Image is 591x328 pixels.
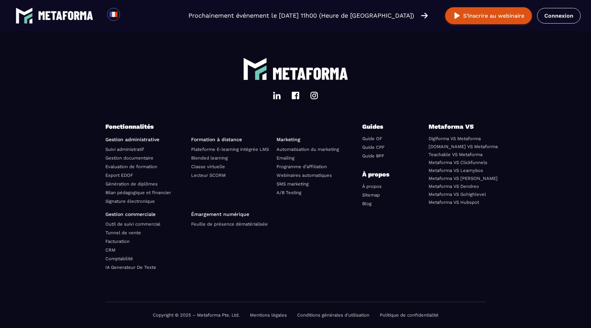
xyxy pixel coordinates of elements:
img: linkedin [273,91,281,100]
a: Guide OF [362,136,382,141]
a: CRM [105,247,115,253]
a: SMS marketing [276,181,309,186]
a: Metaforma VS Gohighlevel [429,192,486,197]
a: À propos [362,184,382,189]
a: Guide CPF [362,145,385,150]
img: fr [109,10,118,19]
a: Gestion documentaire [105,155,153,161]
a: Conditions générales d'utilisation [297,312,369,318]
img: logo [243,57,267,81]
p: Prochainement événement le [DATE] 11h00 (Heure de [GEOGRAPHIC_DATA]) [188,11,414,20]
p: Fonctionnalités [105,122,362,131]
p: À propos [362,170,404,179]
a: Feuille de présence dématérialisée [191,221,268,227]
a: Webinaires automatiques [276,173,332,178]
div: Search for option [120,8,137,23]
a: Suivi administratif [105,147,144,152]
a: Metaforma VS Clickfunnels [429,160,487,165]
a: Automatisation du marketing [276,147,339,152]
a: Emailing [276,155,294,161]
p: Émargement numérique [191,211,272,217]
a: Classe virtuelle [191,164,225,169]
a: Teachable VS Metaforma [429,152,482,157]
p: Marketing [276,137,357,142]
a: Metaforma VS Dendreo [429,184,479,189]
img: facebook [291,91,300,100]
a: Mentions légales [250,312,287,318]
a: IA Generateur De Texte [105,265,156,270]
a: Digiforma VS Metaforma [429,136,481,141]
a: Plateforme E-learning intégrée LMS [191,147,269,152]
img: logo [16,7,33,24]
a: Sitemap [362,192,380,198]
a: Metaforma VS Learnybox [429,168,483,173]
p: Copyright © 2025 – Metaforma Pte. Ltd. [153,312,240,318]
a: Génération de diplômes [105,181,158,186]
a: Facturation [105,239,130,244]
img: play [453,11,461,20]
p: Gestion commerciale [105,211,186,217]
img: logo [272,67,348,80]
p: Metaforma VS [429,122,486,131]
img: arrow-right [421,12,428,19]
a: Evaluation de formation [105,164,157,169]
button: S’inscrire au webinaire [445,7,532,24]
a: Tunnel de vente [105,230,141,235]
img: instagram [310,91,318,100]
a: Programme d’affiliation [276,164,327,169]
a: Export EDOF [105,173,133,178]
a: A/B Testing [276,190,301,195]
a: Metaforma VS Hubspot [429,200,479,205]
a: Outil de suivi commercial [105,221,160,227]
a: Connexion [537,8,581,24]
a: Signature électronique [105,199,155,204]
p: Gestion administrative [105,137,186,142]
a: Lecteur SCORM [191,173,226,178]
a: Guide BPF [362,153,384,158]
p: Formation à distance [191,137,272,142]
a: [DOMAIN_NAME] VS Metaforma [429,144,498,149]
a: Bilan pédagogique et financier [105,190,171,195]
a: Politique de confidentialité [380,312,439,318]
a: Metaforma VS [PERSON_NAME] [429,176,498,181]
img: logo [38,11,93,20]
input: Search for option [126,11,131,20]
a: Blended learning [191,155,228,161]
p: Guides [362,122,404,131]
a: Blog [362,201,372,206]
a: Comptabilité [105,256,133,261]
